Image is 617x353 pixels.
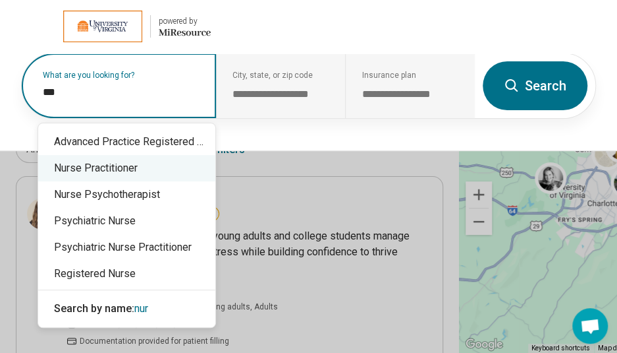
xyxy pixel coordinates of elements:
[54,302,134,315] span: Search by name:
[483,61,587,110] button: Search
[38,155,215,181] div: Nurse Practitioner
[38,234,215,261] div: Psychiatric Nurse Practitioner
[43,71,200,79] label: What are you looking for?
[63,11,142,42] img: University of Virginia
[38,129,215,155] div: Advanced Practice Registered Nurse (APRN)
[572,308,608,344] div: Open chat
[38,123,215,327] div: Suggestions
[38,181,215,208] div: Nurse Psychotherapist
[134,302,148,315] span: nur
[38,261,215,287] div: Registered Nurse
[38,208,215,234] div: Psychiatric Nurse
[159,15,211,27] div: powered by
